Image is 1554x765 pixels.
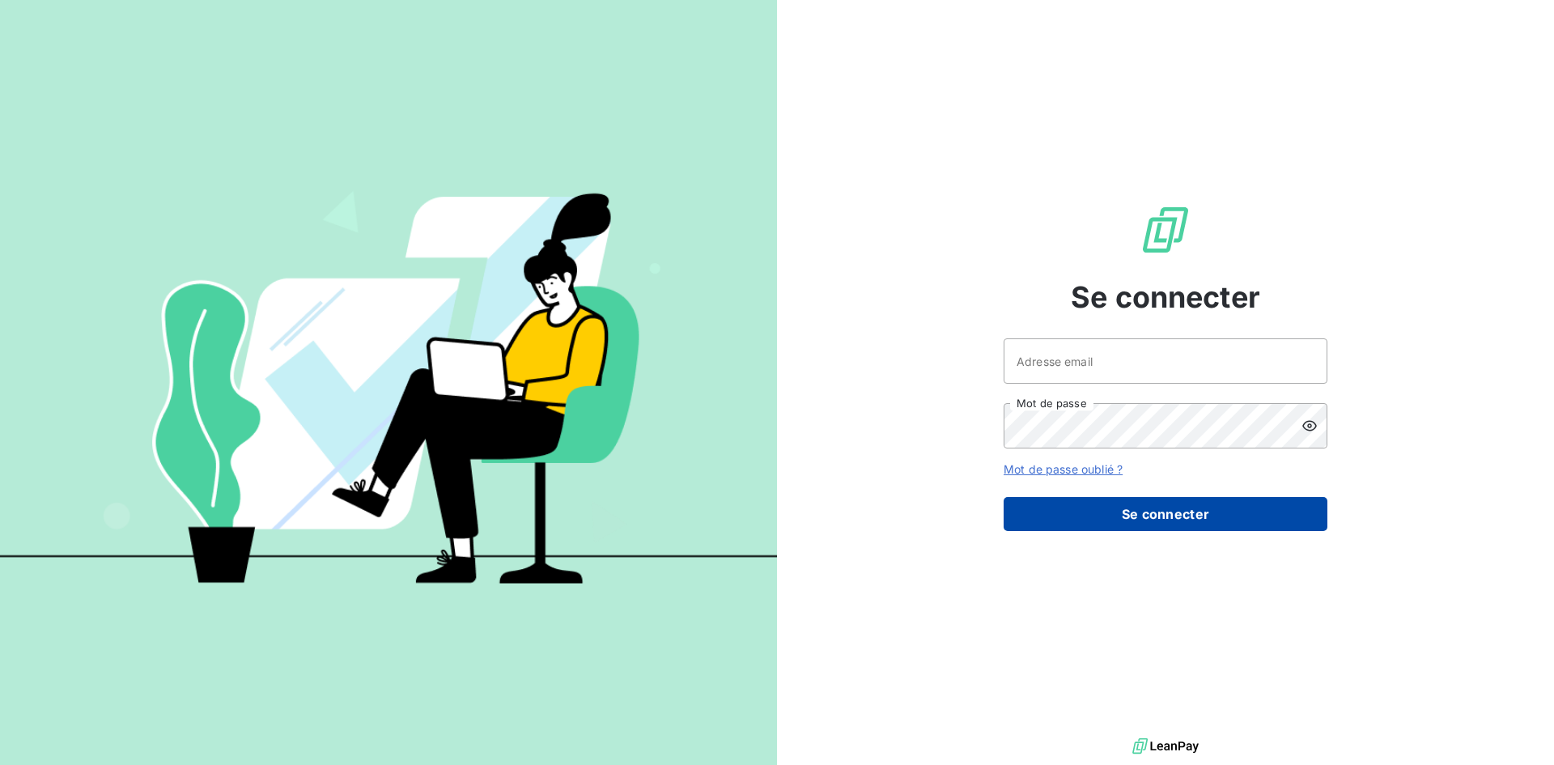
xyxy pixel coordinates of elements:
[1004,338,1327,384] input: placeholder
[1140,204,1191,256] img: Logo LeanPay
[1132,734,1199,759] img: logo
[1004,462,1123,476] a: Mot de passe oublié ?
[1004,497,1327,531] button: Se connecter
[1071,275,1260,319] span: Se connecter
